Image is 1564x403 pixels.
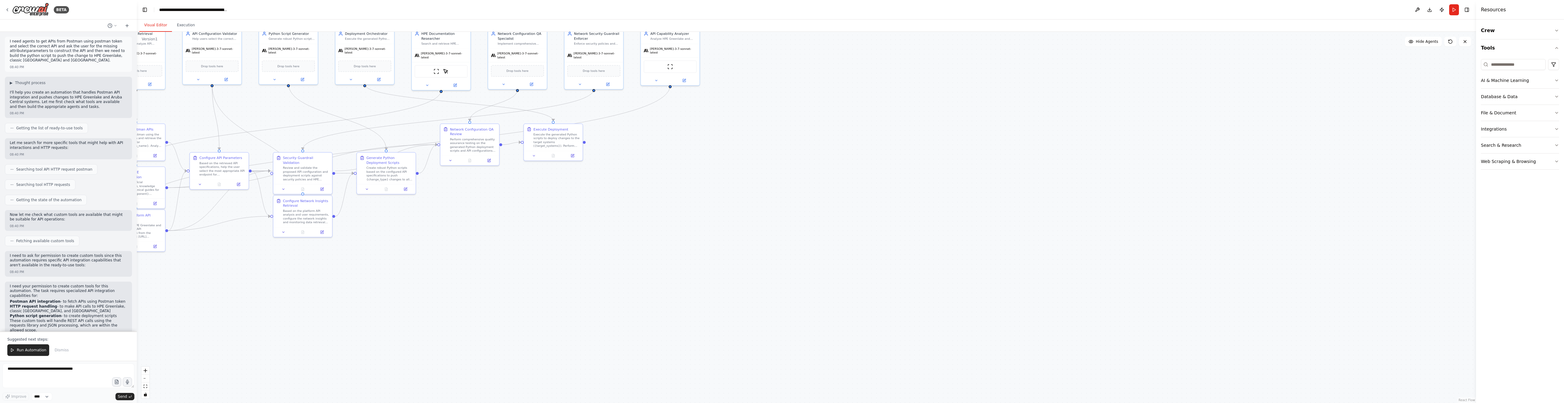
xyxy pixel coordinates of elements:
div: Implement comprehensive quality assurance and validation for network configuration changes, ensur... [498,42,544,46]
div: Configure API ParametersBased on the retrieved API specifications, help the user select the most ... [189,152,249,190]
button: toggle interactivity [141,390,149,398]
span: [PERSON_NAME]-3-7-sonnet-latest [497,52,544,59]
span: [PERSON_NAME]-3-7-sonnet-latest [345,47,391,54]
div: Generate Python Deployment ScriptsCreate robust Python scripts based on the configured API specif... [356,152,416,194]
span: Send [118,394,127,399]
div: Database & Data [1481,94,1518,100]
g: Edge from 0688a11d-7948-42b9-9763-19309fca9a6b to 1d9f1142-9fea-4ca6-ad80-79cd249cd238 [133,90,443,164]
span: Searching tool HTTP requests [16,182,70,187]
g: Edge from f3d7883c-3add-44f9-97a4-920f96c16bae to 60c93978-a0c6-48c1-afee-d7cf2d929538 [362,84,556,121]
button: Open in side panel [594,81,621,87]
span: Drop tools here [125,68,147,73]
span: Fetching available custom tools [16,238,74,243]
div: Network Configuration QA SpecialistImplement comprehensive quality assurance and validation for n... [488,28,547,90]
span: [PERSON_NAME]-3-7-sonnet-latest [421,52,468,59]
button: Upload files [112,377,121,386]
button: Open in side panel [213,77,239,83]
g: Edge from 1d04ac51-5b8a-451d-be33-1042be696ce7 to 79a1adb7-aeeb-40f5-95b1-d129f0135e24 [419,142,437,176]
button: No output available [543,153,563,159]
div: API Capability AnalyzerAnalyze HPE Greenlake and Aruba Central API documentation to identify netw... [640,28,700,86]
button: File & Document [1481,105,1559,121]
g: Edge from 542246e1-647c-4122-95a5-46fdbc19a7f1 to a1fd537e-19a4-4c8a-844a-24df5017f2d2 [252,168,270,219]
span: Getting the state of the automation [16,198,82,202]
button: Open in side panel [289,77,316,83]
div: React Flow controls [141,367,149,398]
button: Open in side panel [136,81,163,87]
button: Open in side panel [365,77,392,83]
div: Integrations [1481,126,1507,132]
g: Edge from 48889ba6-f030-4f27-aeaf-0c9be1b1feb2 to a1fd537e-19a4-4c8a-844a-24df5017f2d2 [168,214,270,233]
button: Visual Editor [139,19,172,32]
button: Search & Research [1481,137,1559,153]
div: Python Script GeneratorGenerate robust Python scripts that can push {change_type} changes to HPE ... [259,28,318,85]
li: - to fetch APIs using Postman token [10,299,127,304]
g: Edge from fc1996e8-de06-45d2-9450-ea099ec6aa5e to 95986c36-4aa4-41ae-9bad-d1b22523d999 [133,89,138,121]
div: Network Security Guardrail Enforcer [574,31,620,41]
button: Web Scraping & Browsing [1481,153,1559,169]
g: Edge from 34112413-7f98-4013-825c-312dd303d55f to a1fd537e-19a4-4c8a-844a-24df5017f2d2 [210,84,305,193]
div: Review and validate the proposed API configuration and deployment scripts against security polici... [283,166,329,181]
button: Dismiss [52,344,72,356]
div: Postman API Retrieval SpecialistRetrieve and analyze API collections from Postman using the provi... [106,28,166,90]
button: No output available [293,186,313,192]
button: Hide right sidebar [1463,6,1471,14]
div: AI & Machine Learning [1481,77,1529,83]
div: Connect to Postman using the provided token and retrieve the API collection for {api_collection_n... [116,133,162,148]
div: Execute DeploymentExecute the generated Python scripts to deploy changes to the target systems ({... [523,124,583,161]
button: Open in side panel [230,182,247,187]
button: Open in side panel [442,83,469,88]
button: Crew [1481,22,1559,39]
g: Edge from 542246e1-647c-4122-95a5-46fdbc19a7f1 to 1d04ac51-5b8a-451d-be33-1042be696ce7 [252,168,354,176]
g: Edge from a1fd537e-19a4-4c8a-844a-24df5017f2d2 to 1d04ac51-5b8a-451d-be33-1042be696ce7 [335,171,354,219]
g: Edge from 34112413-7f98-4013-825c-312dd303d55f to 542246e1-647c-4122-95a5-46fdbc19a7f1 [210,84,221,150]
button: Open in side panel [314,229,330,235]
span: Drop tools here [583,68,605,73]
button: No output available [460,158,480,164]
span: Searching tool API HTTP request postman [16,167,92,172]
div: Based on the platform API analysis and user requirements, configure the network insights and moni... [283,209,329,224]
h4: Resources [1481,6,1506,13]
img: Logo [12,3,49,17]
span: [PERSON_NAME]-3-7-sonnet-latest [574,52,620,59]
img: ScrapeElementFromWebsiteTool [443,68,449,74]
span: Drop tools here [354,64,376,69]
span: Drop tools here [506,68,528,73]
div: Perform comprehensive quality assurance testing on the generated Python deployment scripts and AP... [450,137,496,153]
g: Edge from 716dbdc7-dc0f-49e9-b370-1f2b5e7d9352 to 79a1adb7-aeeb-40f5-95b1-d129f0135e24 [467,89,520,121]
div: API Configuration ValidatorHelp users select the correct API endpoint for {target_operation} and ... [182,28,242,85]
div: Network Configuration QA Review [450,127,496,136]
g: Edge from b8418326-9d45-4cbf-b451-d8fcd865142c to 1d04ac51-5b8a-451d-be33-1042be696ce7 [286,83,389,150]
div: Python Script Generator [269,31,315,36]
button: Open in side panel [147,153,163,159]
button: Open in side panel [518,81,545,87]
div: Retrieve Postman APIs [116,127,153,132]
strong: Python script generation [10,314,61,318]
button: Open in side panel [147,201,163,206]
div: Execute Deployment [533,127,568,132]
g: Edge from 7513cc86-ca14-42b5-b3a0-97c9bcb70280 to 48889ba6-f030-4f27-aeaf-0c9be1b1feb2 [133,85,672,207]
button: Database & Data [1481,89,1559,105]
button: Hide Agents [1405,37,1442,46]
button: ▶Thought process [10,80,46,85]
g: Edge from 95986c36-4aa4-41ae-9bad-d1b22523d999 to 542246e1-647c-4122-95a5-46fdbc19a7f1 [168,140,187,173]
div: Analyze the HPE Greenlake and Aruba Central API documentation from the provided URLs: [URL][DOMAI... [116,223,162,238]
div: Network Security Guardrail EnforcerEnforce security policies and implement safety guardrails for ... [564,28,623,90]
span: Hide Agents [1416,39,1438,44]
img: ScrapeWebsiteTool [667,64,673,70]
strong: Postman API integration [10,299,60,304]
button: Open in side panel [481,158,497,164]
span: Getting the list of ready-to-use tools [16,126,83,131]
g: Edge from 79a1adb7-aeeb-40f5-95b1-d129f0135e24 to 60c93978-a0c6-48c1-afee-d7cf2d929538 [502,140,521,147]
div: Configure Network Insights Retrieval [283,198,329,208]
button: Run Automation [7,344,49,356]
button: No output available [293,229,313,235]
div: Security Guardrail ValidationReview and validate the proposed API configuration and deployment sc... [273,152,332,194]
div: Search HPE official documentation, knowledge base, and technical guides for {network_component} c... [116,180,162,196]
div: 08:40 PM [10,111,24,116]
button: Switch to previous chat [105,22,120,29]
span: [PERSON_NAME]-3-7-sonnet-latest [650,47,696,54]
p: Suggested next steps: [7,337,130,342]
div: Create robust Python scripts based on the configured API specifications to push {change_type} cha... [367,166,413,181]
div: Tools [1481,57,1559,175]
div: Enforce security policies and implement safety guardrails for network configuration changes on {n... [574,42,620,46]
